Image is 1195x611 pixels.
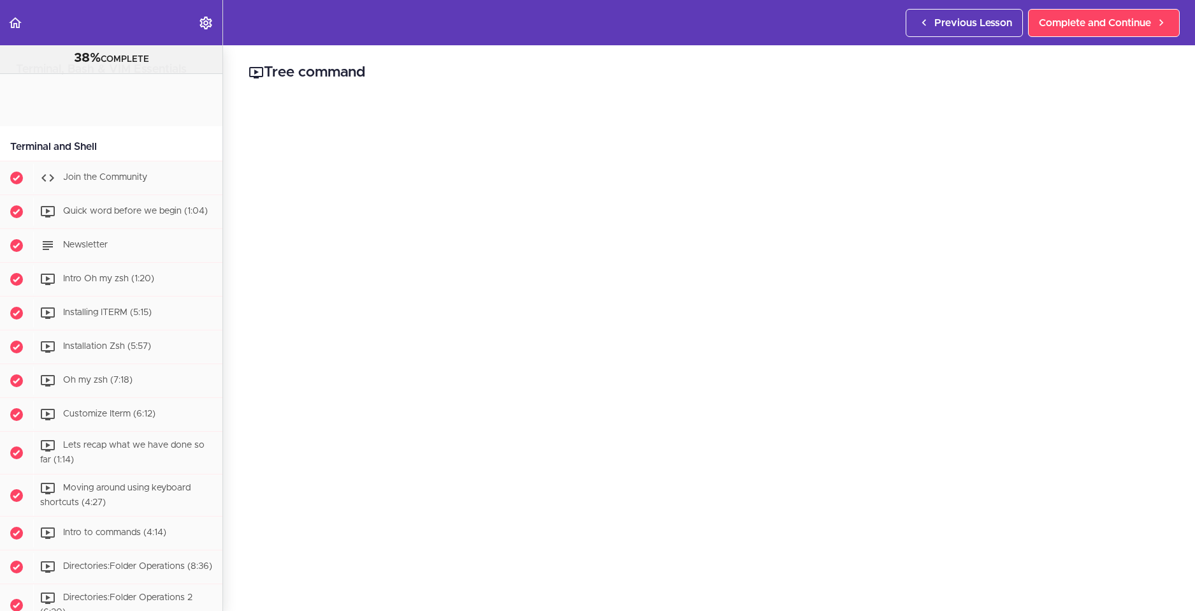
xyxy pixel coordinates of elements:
[249,62,1170,84] h2: Tree command
[63,529,166,538] span: Intro to commands (4:14)
[1028,9,1180,37] a: Complete and Continue
[40,483,191,507] span: Moving around using keyboard shortcuts (4:27)
[16,50,206,67] div: COMPLETE
[934,15,1012,31] span: Previous Lesson
[63,563,212,571] span: Directories:Folder Operations (8:36)
[63,240,108,249] span: Newsletter
[63,274,154,283] span: Intro Oh my zsh (1:20)
[63,409,156,418] span: Customize Iterm (6:12)
[74,52,101,64] span: 38%
[198,15,214,31] svg: Settings Menu
[63,173,147,182] span: Join the Community
[906,9,1023,37] a: Previous Lesson
[63,342,151,351] span: Installation Zsh (5:57)
[63,376,133,385] span: Oh my zsh (7:18)
[40,441,205,464] span: Lets recap what we have done so far (1:14)
[63,308,152,317] span: Installing ITERM (5:15)
[1039,15,1151,31] span: Complete and Continue
[8,15,23,31] svg: Back to course curriculum
[63,207,208,216] span: Quick word before we begin (1:04)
